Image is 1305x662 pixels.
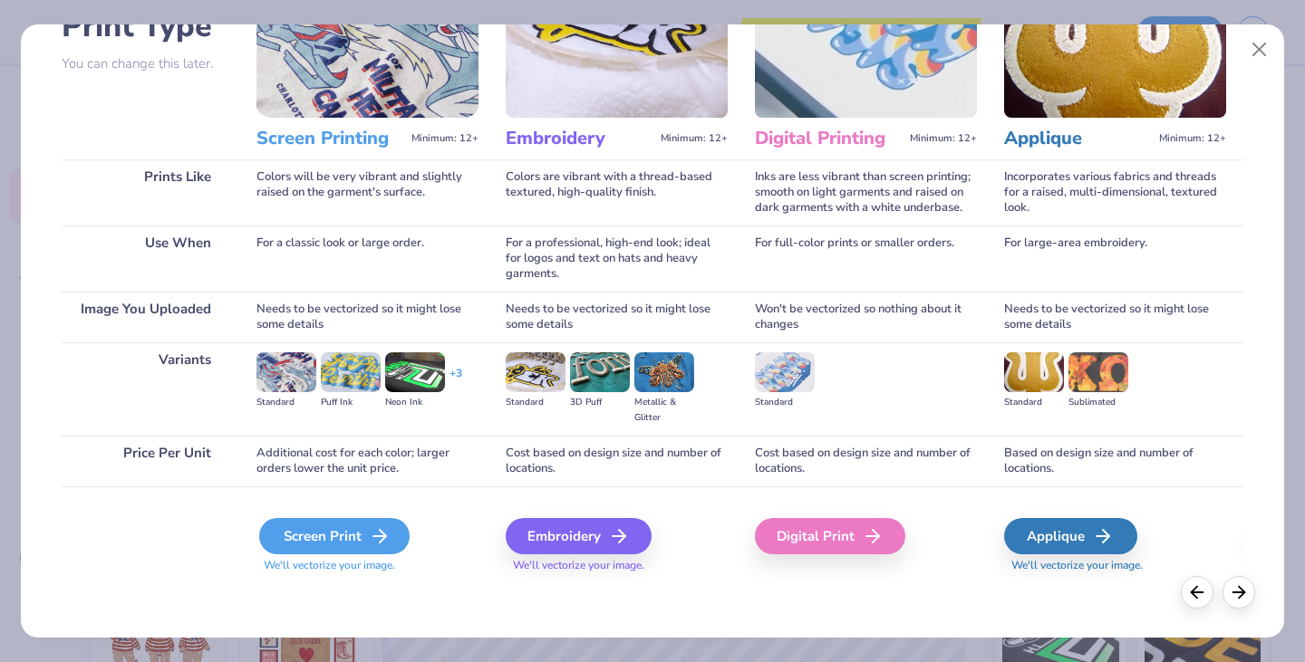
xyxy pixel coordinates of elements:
[62,225,229,292] div: Use When
[411,132,478,145] span: Minimum: 12+
[1004,352,1064,392] img: Standard
[62,292,229,342] div: Image You Uploaded
[62,159,229,225] div: Prints Like
[1159,132,1226,145] span: Minimum: 12+
[755,395,815,410] div: Standard
[755,518,905,554] div: Digital Print
[506,159,728,225] div: Colors are vibrant with a thread-based textured, high-quality finish.
[259,518,410,554] div: Screen Print
[506,225,728,292] div: For a professional, high-end look; ideal for logos and text on hats and heavy garments.
[570,352,630,392] img: 3D Puff
[1004,395,1064,410] div: Standard
[506,395,565,410] div: Standard
[256,225,478,292] div: For a classic look or large order.
[506,518,652,554] div: Embroidery
[256,159,478,225] div: Colors will be very vibrant and slightly raised on the garment's surface.
[506,436,728,486] div: Cost based on design size and number of locations.
[321,395,381,410] div: Puff Ink
[62,436,229,486] div: Price Per Unit
[62,342,229,436] div: Variants
[385,352,445,392] img: Neon Ink
[755,292,977,342] div: Won't be vectorized so nothing about it changes
[1004,127,1152,150] h3: Applique
[1068,352,1128,392] img: Sublimated
[256,436,478,486] div: Additional cost for each color; larger orders lower the unit price.
[256,558,478,573] span: We'll vectorize your image.
[1068,395,1128,410] div: Sublimated
[755,127,903,150] h3: Digital Printing
[570,395,630,410] div: 3D Puff
[755,436,977,486] div: Cost based on design size and number of locations.
[1004,436,1226,486] div: Based on design size and number of locations.
[1242,33,1277,67] button: Close
[910,132,977,145] span: Minimum: 12+
[661,132,728,145] span: Minimum: 12+
[755,225,977,292] div: For full-color prints or smaller orders.
[755,159,977,225] div: Inks are less vibrant than screen printing; smooth on light garments and raised on dark garments ...
[1004,518,1137,554] div: Applique
[1004,225,1226,292] div: For large-area embroidery.
[506,558,728,573] span: We'll vectorize your image.
[1004,292,1226,342] div: Needs to be vectorized so it might lose some details
[256,292,478,342] div: Needs to be vectorized so it might lose some details
[506,292,728,342] div: Needs to be vectorized so it might lose some details
[256,352,316,392] img: Standard
[449,366,462,397] div: + 3
[1004,159,1226,225] div: Incorporates various fabrics and threads for a raised, multi-dimensional, textured look.
[634,395,694,426] div: Metallic & Glitter
[256,127,404,150] h3: Screen Printing
[321,352,381,392] img: Puff Ink
[1004,558,1226,573] span: We'll vectorize your image.
[385,395,445,410] div: Neon Ink
[506,127,653,150] h3: Embroidery
[755,352,815,392] img: Standard
[62,56,229,72] p: You can change this later.
[256,395,316,410] div: Standard
[634,352,694,392] img: Metallic & Glitter
[506,352,565,392] img: Standard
